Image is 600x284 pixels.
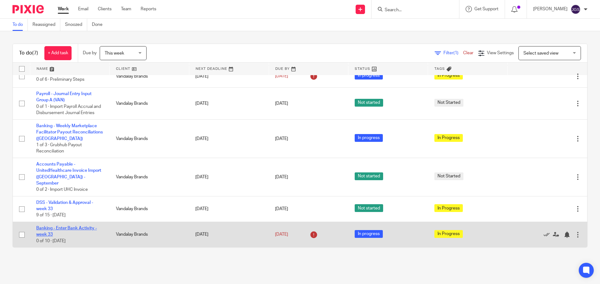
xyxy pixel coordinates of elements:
span: In progress [355,72,383,79]
td: Vandalay Brands [110,65,189,87]
span: View Settings [487,51,514,55]
span: [DATE] [275,232,288,237]
a: Reports [141,6,156,12]
span: Filter [443,51,463,55]
span: In Progress [434,204,463,212]
td: [DATE] [189,65,269,87]
span: In progress [355,230,383,238]
a: Payroll - Journal Entry Input Group A (VAN) [36,92,92,102]
a: To do [12,19,28,31]
span: 1 of 3 · Grubhub Payout Reconciliation [36,143,82,154]
span: In Progress [434,134,463,142]
span: (7) [32,51,38,55]
a: DSS - Validation & Approval - week 33 [36,200,93,211]
h1: To do [19,50,38,56]
span: This week [105,51,124,55]
span: Select saved view [523,51,558,55]
a: Work [58,6,69,12]
input: Search [384,7,440,13]
span: 0 of 2 · Import UHC Invoice [36,188,88,192]
td: Vandalay Brands [110,88,189,120]
td: [DATE] [189,119,269,158]
td: [DATE] [189,222,269,248]
td: [DATE] [189,196,269,222]
span: [DATE] [275,175,288,179]
a: + Add task [44,46,72,60]
a: Snoozed [65,19,87,31]
img: svg%3E [571,4,581,14]
span: Not started [355,99,383,107]
td: Vandalay Brands [110,196,189,222]
span: In Progress [434,230,463,238]
span: Not Started [434,99,463,107]
span: Tags [434,67,445,70]
span: 9 of 15 · [DATE] [36,213,66,218]
span: In progress [355,134,383,142]
span: 0 of 1 · Import Payroll Accrual and Disbursement Journal Entries [36,104,101,115]
span: [DATE] [275,74,288,79]
span: [DATE] [275,207,288,211]
a: Clear [463,51,473,55]
a: Mark as done [543,231,553,238]
span: (1) [453,51,458,55]
a: Banking - Enter Bank Activity - week 33 [36,226,97,237]
img: Pixie [12,5,44,13]
a: Accounts Payable - UnitedHealthcare Invoice Import ([GEOGRAPHIC_DATA]) - September [36,162,101,185]
td: Vandalay Brands [110,222,189,248]
a: Banking - Weekly Marketplace Facilitator Payout Reconciliations ([GEOGRAPHIC_DATA]) [36,124,103,141]
p: Due by [83,50,97,56]
span: Not started [355,172,383,180]
span: 0 of 6 · Preliminary Steps [36,77,84,82]
td: [DATE] [189,88,269,120]
span: 0 of 10 · [DATE] [36,239,66,243]
a: Team [121,6,131,12]
a: Clients [98,6,112,12]
span: [DATE] [275,101,288,106]
span: In Progress [434,72,463,79]
td: Vandalay Brands [110,158,189,196]
span: [DATE] [275,137,288,141]
a: Email [78,6,88,12]
td: Vandalay Brands [110,119,189,158]
span: Not started [355,204,383,212]
span: Get Support [474,7,498,11]
a: Reassigned [32,19,60,31]
a: Done [92,19,107,31]
span: Not Started [434,172,463,180]
td: [DATE] [189,158,269,196]
p: [PERSON_NAME] [533,6,567,12]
